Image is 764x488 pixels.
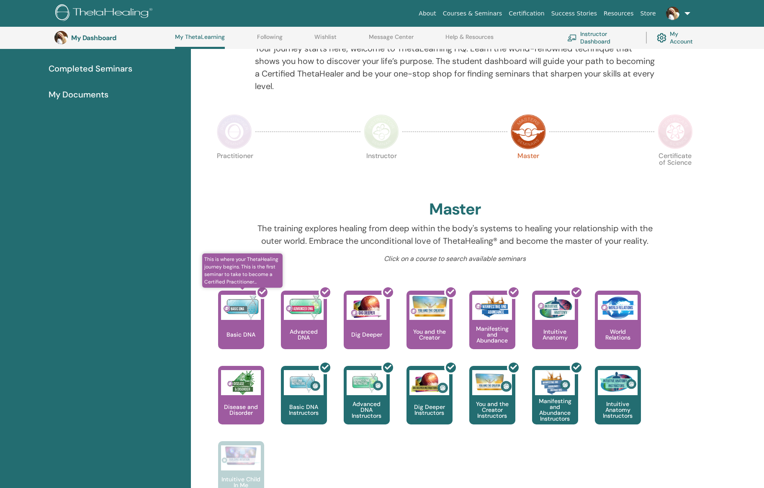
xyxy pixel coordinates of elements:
img: cog.svg [657,31,666,45]
a: About [415,6,439,21]
p: Advanced DNA [281,329,327,340]
img: You and the Creator [409,295,449,318]
a: Success Stories [548,6,600,21]
a: This is where your ThetaHealing journey begins. This is the first seminar to take to become a Cer... [218,291,264,366]
img: Advanced DNA Instructors [347,370,386,395]
a: Resources [600,6,637,21]
p: Intuitive Anatomy Instructors [595,401,641,419]
img: Basic DNA [221,295,261,320]
p: Instructor [364,153,399,188]
img: Manifesting and Abundance Instructors [535,370,575,395]
a: Intuitive Anatomy Intuitive Anatomy [532,291,578,366]
p: Certificate of Science [658,153,693,188]
h3: My Dashboard [71,34,155,42]
a: Wishlist [314,33,337,47]
a: You and the Creator You and the Creator [406,291,453,366]
a: Disease and Disorder Disease and Disorder [218,366,264,441]
img: Instructor [364,114,399,149]
img: Dig Deeper Instructors [409,370,449,395]
span: Completed Seminars [49,62,132,75]
p: You and the Creator [406,329,453,340]
img: Basic DNA Instructors [284,370,324,395]
a: My Account [657,28,701,47]
img: default.jpg [54,31,68,44]
p: World Relations [595,329,641,340]
p: Dig Deeper [348,332,386,337]
p: Basic DNA Instructors [281,404,327,416]
img: default.jpg [666,7,679,20]
p: Intuitive Anatomy [532,329,578,340]
a: Message Center [369,33,414,47]
a: Dig Deeper Instructors Dig Deeper Instructors [406,366,453,441]
p: Dig Deeper Instructors [406,404,453,416]
a: Courses & Seminars [440,6,506,21]
a: Dig Deeper Dig Deeper [344,291,390,366]
img: World Relations [598,295,638,320]
p: Click on a course to search available seminars [255,254,655,264]
a: Basic DNA Instructors Basic DNA Instructors [281,366,327,441]
img: Intuitive Child In Me Instructors [221,445,261,466]
a: World Relations World Relations [595,291,641,366]
img: Advanced DNA [284,295,324,320]
img: Intuitive Anatomy Instructors [598,370,638,395]
a: My ThetaLearning [175,33,225,49]
img: You and the Creator Instructors [472,370,512,395]
a: Manifesting and Abundance Instructors Manifesting and Abundance Instructors [532,366,578,441]
p: Manifesting and Abundance [469,326,515,343]
img: Certificate of Science [658,114,693,149]
a: Following [257,33,283,47]
a: Intuitive Anatomy Instructors Intuitive Anatomy Instructors [595,366,641,441]
h2: Master [429,200,481,219]
a: Manifesting and Abundance Manifesting and Abundance [469,291,515,366]
img: chalkboard-teacher.svg [567,34,577,41]
img: Disease and Disorder [221,370,261,395]
img: Master [511,114,546,149]
a: You and the Creator Instructors You and the Creator Instructors [469,366,515,441]
a: Instructor Dashboard [567,28,636,47]
img: Practitioner [217,114,252,149]
p: Disease and Disorder [218,404,264,416]
p: Advanced DNA Instructors [344,401,390,419]
p: Master [511,153,546,188]
a: Store [637,6,659,21]
a: Advanced DNA Instructors Advanced DNA Instructors [344,366,390,441]
p: Manifesting and Abundance Instructors [532,398,578,422]
img: Dig Deeper [347,295,386,320]
a: Advanced DNA Advanced DNA [281,291,327,366]
p: You and the Creator Instructors [469,401,515,419]
a: Certification [505,6,548,21]
span: My Documents [49,88,108,101]
img: Manifesting and Abundance [472,295,512,320]
span: This is where your ThetaHealing journey begins. This is the first seminar to take to become a Cer... [202,253,283,288]
p: The training explores healing from deep within the body's systems to healing your relationship wi... [255,222,655,247]
img: logo.png [55,4,155,23]
a: Help & Resources [445,33,494,47]
p: Practitioner [217,153,252,188]
img: Intuitive Anatomy [535,295,575,320]
p: Your journey starts here; welcome to ThetaLearning HQ. Learn the world-renowned technique that sh... [255,42,655,92]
